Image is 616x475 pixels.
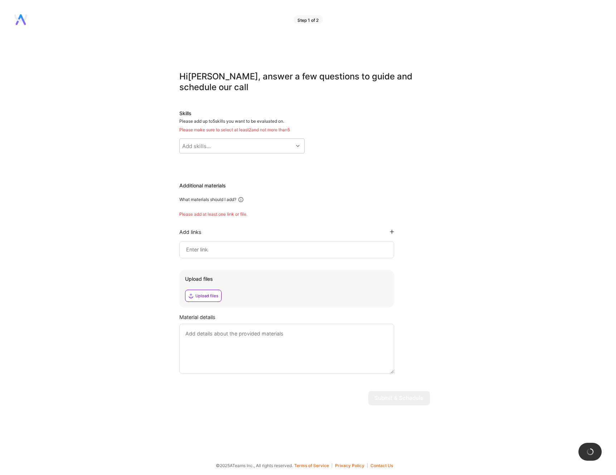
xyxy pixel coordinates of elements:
i: icon Info [238,196,244,203]
div: Step 1 of 2 [293,15,323,24]
i: icon Upload2 [188,293,194,299]
div: Hi [PERSON_NAME] , answer a few questions to guide and schedule our call [179,71,430,93]
div: Upload files [185,275,388,283]
button: Privacy Policy [335,463,368,468]
div: What materials should I add? [179,197,236,202]
div: Please add at least one link or file. [179,211,430,217]
i: icon PlusBlackFlat [390,230,394,234]
input: Enter link [185,245,388,254]
img: loading [585,447,595,456]
button: Contact Us [370,463,393,468]
div: Please add up to 5 skills you want to be evaluated on. [179,118,430,133]
div: Additional materials [179,182,430,189]
div: Material details [179,313,430,321]
div: Skills [179,110,430,117]
i: icon Chevron [296,144,300,148]
span: © 2025 ATeams Inc., All rights reserved. [216,462,293,469]
div: Add skills... [182,142,211,150]
button: Terms of Service [294,463,332,468]
button: Submit & Schedule [368,391,430,405]
div: Upload files [195,293,218,299]
div: Add links [179,229,202,235]
div: Please make sure to select at least 2 and not more than 5 [179,127,430,133]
